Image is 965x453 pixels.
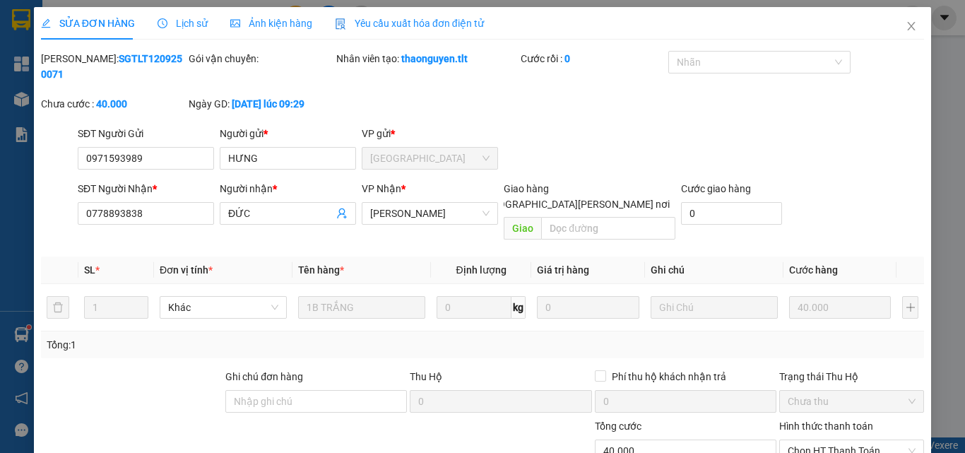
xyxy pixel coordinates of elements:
[335,18,484,29] span: Yêu cầu xuất hóa đơn điện tử
[370,148,490,169] span: Sài Gòn
[298,296,425,319] input: VD: Bàn, Ghế
[220,181,356,196] div: Người nhận
[362,126,498,141] div: VP gửi
[160,264,213,276] span: Đơn vị tính
[41,18,135,29] span: SỬA ĐƠN HÀNG
[401,53,468,64] b: thaonguyen.tlt
[336,51,518,66] div: Nhân viên tạo:
[225,390,407,413] input: Ghi chú đơn hàng
[189,96,333,112] div: Ngày GD:
[504,183,549,194] span: Giao hàng
[521,51,665,66] div: Cước rồi :
[158,18,167,28] span: clock-circle
[906,20,917,32] span: close
[645,257,783,284] th: Ghi chú
[189,51,333,66] div: Gói vận chuyển:
[78,181,214,196] div: SĐT Người Nhận
[230,18,240,28] span: picture
[681,202,782,225] input: Cước giao hàng
[537,296,639,319] input: 0
[78,126,214,141] div: SĐT Người Gửi
[47,337,374,353] div: Tổng: 1
[789,264,838,276] span: Cước hàng
[230,18,312,29] span: Ảnh kiện hàng
[892,7,931,47] button: Close
[595,420,641,432] span: Tổng cước
[362,183,401,194] span: VP Nhận
[168,297,278,318] span: Khác
[370,203,490,224] span: Cao Tốc
[96,98,127,110] b: 40.000
[41,96,186,112] div: Chưa cước :
[779,420,873,432] label: Hình thức thanh toán
[158,18,208,29] span: Lịch sử
[410,371,442,382] span: Thu Hộ
[335,18,346,30] img: icon
[651,296,778,319] input: Ghi Chú
[681,183,751,194] label: Cước giao hàng
[606,369,732,384] span: Phí thu hộ khách nhận trả
[225,371,303,382] label: Ghi chú đơn hàng
[504,217,541,240] span: Giao
[788,391,916,412] span: Chưa thu
[47,296,69,319] button: delete
[541,217,675,240] input: Dọc đường
[41,18,51,28] span: edit
[220,126,356,141] div: Người gửi
[456,264,506,276] span: Định lượng
[902,296,918,319] button: plus
[298,264,344,276] span: Tên hàng
[537,264,589,276] span: Giá trị hàng
[564,53,570,64] b: 0
[232,98,304,110] b: [DATE] lúc 09:29
[477,196,675,212] span: [GEOGRAPHIC_DATA][PERSON_NAME] nơi
[84,264,95,276] span: SL
[336,208,348,219] span: user-add
[41,51,186,82] div: [PERSON_NAME]:
[789,296,891,319] input: 0
[511,296,526,319] span: kg
[779,369,924,384] div: Trạng thái Thu Hộ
